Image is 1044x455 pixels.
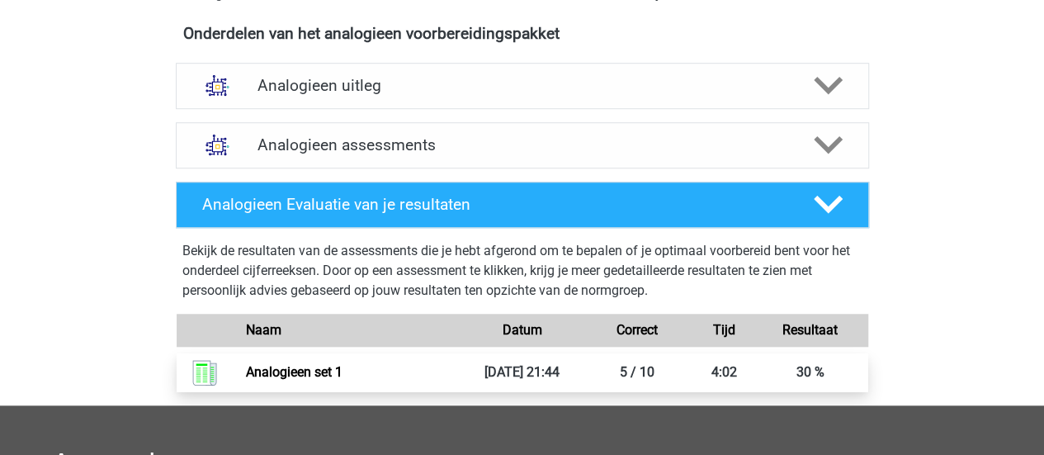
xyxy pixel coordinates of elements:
a: Analogieen set 1 [246,364,342,380]
div: Correct [579,320,695,340]
a: Analogieen Evaluatie van je resultaten [169,182,876,228]
a: uitleg Analogieen uitleg [169,63,876,109]
a: assessments Analogieen assessments [169,122,876,168]
h4: Analogieen assessments [257,135,787,154]
p: Bekijk de resultaten van de assessments die je hebt afgerond om te bepalen of je optimaal voorber... [182,241,862,301]
h4: Analogieen Evaluatie van je resultaten [202,195,787,214]
h4: Analogieen uitleg [257,76,787,95]
div: Tijd [695,320,753,340]
h4: Onderdelen van het analogieen voorbereidingspakket [183,24,862,43]
div: Datum [465,320,580,340]
img: analogieen uitleg [196,64,239,107]
div: Resultaat [753,320,868,340]
img: analogieen assessments [196,124,239,166]
div: Naam [234,320,464,340]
